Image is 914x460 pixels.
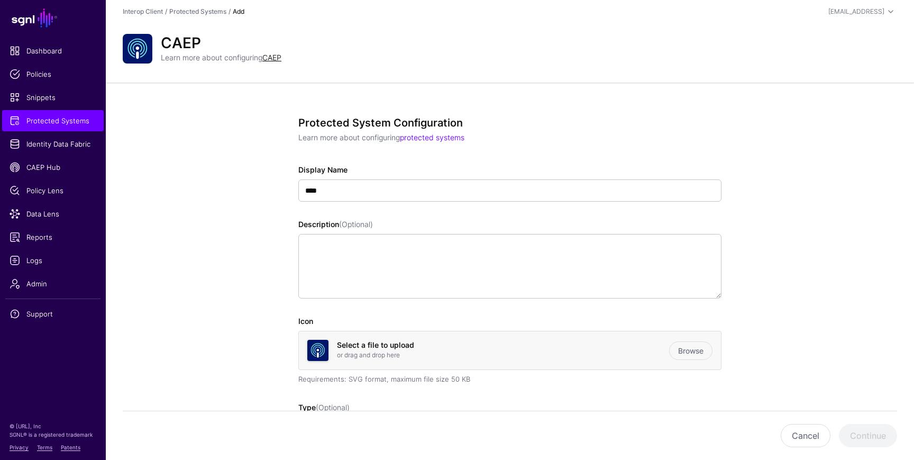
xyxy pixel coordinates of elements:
[123,7,163,15] a: Interop Client
[337,350,669,360] p: or drag and drop here
[2,40,104,61] a: Dashboard
[10,46,96,56] span: Dashboard
[669,341,712,360] a: Browse
[2,157,104,178] a: CAEP Hub
[298,374,721,385] div: Requirements: SVG format, maximum file size 50 KB
[10,422,96,430] p: © [URL], Inc
[6,6,99,30] a: SGNL
[61,444,80,450] a: Patents
[298,315,313,327] label: Icon
[298,402,350,413] label: Type
[10,309,96,319] span: Support
[828,7,884,16] div: [EMAIL_ADDRESS]
[37,444,52,450] a: Terms
[298,219,373,230] label: Description
[10,115,96,126] span: Protected Systems
[307,340,328,361] img: svg+xml;base64,PHN2ZyB3aWR0aD0iNjQiIGhlaWdodD0iNjQiIHZpZXdCb3g9IjAgMCA2NCA2NCIgZmlsbD0ibm9uZSIgeG...
[10,69,96,79] span: Policies
[161,34,281,52] h2: CAEP
[2,110,104,131] a: Protected Systems
[226,7,233,16] div: /
[2,180,104,201] a: Policy Lens
[163,7,169,16] div: /
[10,139,96,149] span: Identity Data Fabric
[10,255,96,266] span: Logs
[2,133,104,155] a: Identity Data Fabric
[10,185,96,196] span: Policy Lens
[2,273,104,294] a: Admin
[2,64,104,85] a: Policies
[10,232,96,242] span: Reports
[2,227,104,248] a: Reports
[169,7,226,15] a: Protected Systems
[161,52,281,63] p: Learn more about configuring
[2,250,104,271] a: Logs
[233,7,244,15] strong: Add
[10,92,96,103] span: Snippets
[298,164,348,175] label: Display Name
[123,34,152,64] img: svg+xml;base64,PHN2ZyB3aWR0aD0iNjQiIGhlaWdodD0iNjQiIHZpZXdCb3g9IjAgMCA2NCA2NCIgZmlsbD0ibm9uZSIgeG...
[10,209,96,219] span: Data Lens
[262,53,281,62] a: CAEP
[298,132,713,143] p: Learn more about configuring
[298,116,713,129] h3: Protected System Configuration
[2,203,104,224] a: Data Lens
[400,133,464,142] a: protected systems
[339,220,373,229] span: (Optional)
[337,341,669,350] h4: Select a file to upload
[10,430,96,439] p: SGNL® is a registered trademark
[10,162,96,173] span: CAEP Hub
[2,87,104,108] a: Snippets
[10,444,29,450] a: Privacy
[316,403,350,412] span: (Optional)
[10,278,96,289] span: Admin
[781,424,830,447] button: Cancel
